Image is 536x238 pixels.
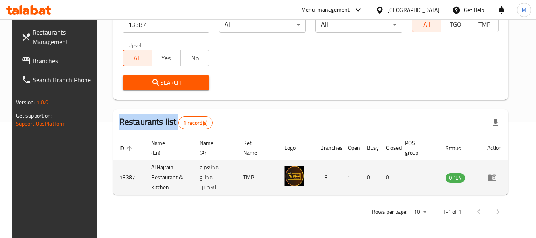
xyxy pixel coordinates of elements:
td: Al Hajrain Restaurant & Kitchen [145,160,193,195]
td: 3 [314,160,342,195]
button: TMP [470,16,499,32]
p: 1-1 of 1 [442,207,461,217]
a: Restaurants Management [15,23,102,51]
th: Action [481,136,508,160]
span: Restaurants Management [33,27,95,46]
h2: Restaurants list [119,116,213,129]
span: TMP [473,19,496,30]
button: TGO [441,16,470,32]
button: Yes [152,50,181,66]
th: Closed [380,136,399,160]
span: Get support on: [16,110,52,121]
label: Upsell [128,42,143,48]
button: Search [123,75,209,90]
button: All [412,16,441,32]
span: Ref. Name [243,138,269,157]
span: ID [119,143,134,153]
span: 1.0.0 [37,97,49,107]
span: M [522,6,526,14]
td: 0 [380,160,399,195]
span: TGO [444,19,467,30]
td: TMP [237,160,278,195]
span: Search Branch Phone [33,75,95,85]
table: enhanced table [113,136,509,195]
span: OPEN [446,173,465,182]
span: POS group [405,138,430,157]
span: All [126,52,149,64]
th: Busy [361,136,380,160]
span: All [415,19,438,30]
span: Status [446,143,471,153]
input: Search for restaurant name or ID.. [123,17,209,33]
th: Open [342,136,361,160]
span: Branches [33,56,95,66]
div: All [219,17,306,33]
td: 0 [361,160,380,195]
span: No [184,52,206,64]
p: Rows per page: [372,207,407,217]
div: Rows per page: [411,206,430,218]
span: Yes [155,52,178,64]
a: Branches [15,51,102,70]
button: No [180,50,209,66]
div: Total records count [178,116,213,129]
div: Menu-management [301,5,350,15]
img: Al Hajrain Restaurant & Kitchen [284,166,304,186]
div: [GEOGRAPHIC_DATA] [387,6,440,14]
span: Name (Ar) [200,138,227,157]
td: مطعم و مطبخ الهجرين [193,160,237,195]
td: 13387 [113,160,145,195]
button: All [123,50,152,66]
span: Version: [16,97,35,107]
th: Logo [278,136,314,160]
a: Search Branch Phone [15,70,102,89]
span: Search [129,78,203,88]
th: Branches [314,136,342,160]
div: Export file [486,113,505,132]
td: 1 [342,160,361,195]
span: 1 record(s) [179,119,212,127]
a: Support.OpsPlatform [16,118,66,129]
div: All [315,17,402,33]
span: Name (En) [151,138,184,157]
